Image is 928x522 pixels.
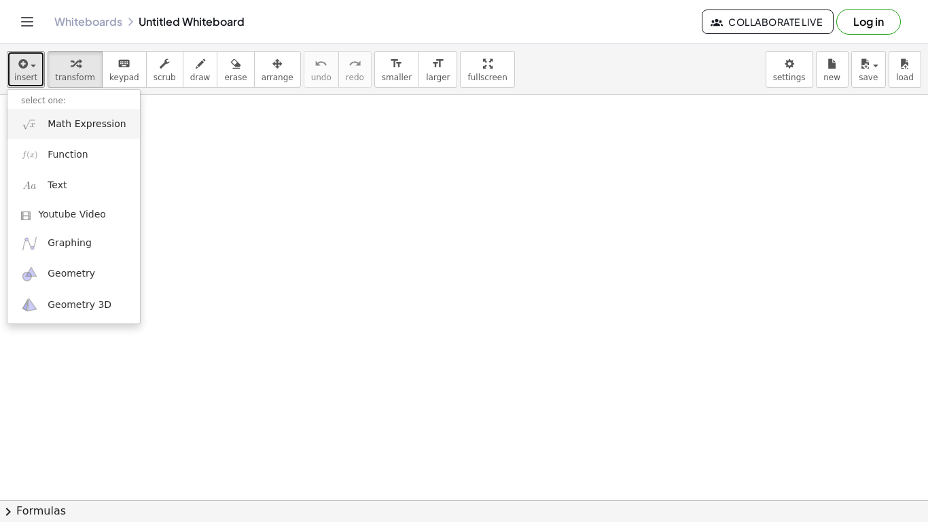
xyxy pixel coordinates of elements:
button: Collaborate Live [702,10,834,34]
i: redo [349,56,361,72]
span: erase [224,73,247,82]
a: Whiteboards [54,15,122,29]
span: Function [48,148,88,162]
span: keypad [109,73,139,82]
span: smaller [382,73,412,82]
i: format_size [431,56,444,72]
span: insert [14,73,37,82]
button: format_sizesmaller [374,51,419,88]
button: keyboardkeypad [102,51,147,88]
span: scrub [154,73,176,82]
button: arrange [254,51,301,88]
img: Aa.png [21,177,38,194]
span: Text [48,179,67,192]
span: fullscreen [467,73,507,82]
button: Toggle navigation [16,11,38,33]
span: Math Expression [48,118,126,131]
span: Geometry [48,267,95,281]
button: undoundo [304,51,339,88]
img: ggb-geometry.svg [21,266,38,283]
span: undo [311,73,332,82]
button: draw [183,51,218,88]
a: Function [7,139,140,170]
a: Geometry 3D [7,290,140,320]
button: redoredo [338,51,372,88]
span: load [896,73,914,82]
span: redo [346,73,364,82]
a: Graphing [7,228,140,259]
button: insert [7,51,45,88]
button: new [816,51,849,88]
span: larger [426,73,450,82]
span: Graphing [48,237,92,250]
img: ggb-3d.svg [21,296,38,313]
span: new [823,73,840,82]
button: load [889,51,921,88]
a: Geometry [7,259,140,290]
a: Text [7,171,140,201]
span: draw [190,73,211,82]
li: select one: [7,93,140,109]
i: format_size [390,56,403,72]
button: save [851,51,886,88]
i: undo [315,56,327,72]
i: keyboard [118,56,130,72]
span: save [859,73,878,82]
button: erase [217,51,254,88]
span: Youtube Video [38,208,106,222]
img: ggb-graphing.svg [21,235,38,252]
span: Collaborate Live [713,16,822,28]
button: scrub [146,51,183,88]
span: settings [773,73,806,82]
span: transform [55,73,95,82]
button: Log in [836,9,901,35]
img: f_x.png [21,146,38,163]
a: Youtube Video [7,201,140,228]
button: settings [766,51,813,88]
a: Math Expression [7,109,140,139]
button: transform [48,51,103,88]
span: Geometry 3D [48,298,111,312]
span: arrange [262,73,293,82]
img: sqrt_x.png [21,116,38,133]
button: format_sizelarger [418,51,457,88]
button: fullscreen [460,51,514,88]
